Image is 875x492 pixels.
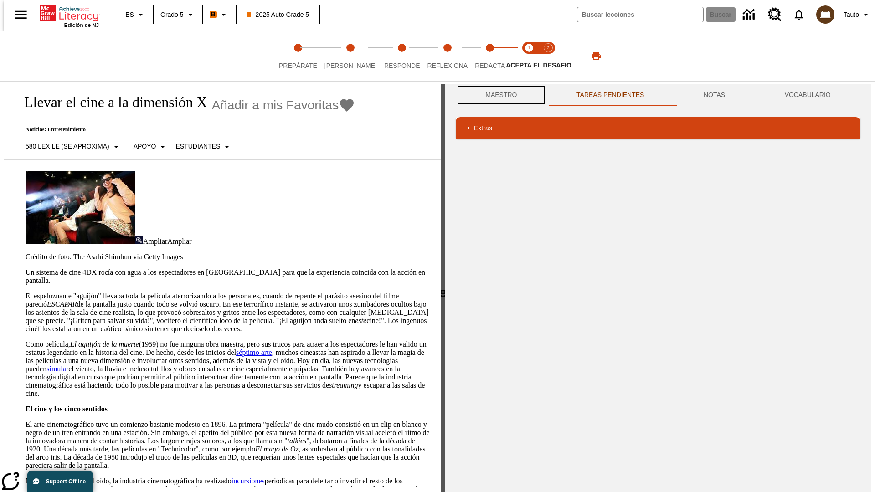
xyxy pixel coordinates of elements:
div: Portada [40,3,99,28]
a: Centro de información [737,2,762,27]
span: Edición de NJ [64,22,99,28]
p: Extras [474,123,492,133]
div: Pulsa la tecla de intro o la barra espaciadora y luego presiona las flechas de derecha e izquierd... [441,84,445,492]
p: Como película, (1959) no fue ninguna obra maestra, pero sus trucos para atraer a los espectadores... [26,340,430,398]
p: 580 Lexile (Se aproxima) [26,142,109,151]
button: Imprimir [582,48,611,64]
span: ES [125,10,134,20]
span: Reflexiona [427,62,468,69]
button: Maestro [456,84,547,106]
button: TAREAS PENDIENTES [547,84,674,106]
div: reading [4,84,441,487]
button: Lenguaje: ES, Selecciona un idioma [121,6,150,23]
button: VOCABULARIO [755,84,860,106]
span: Tauto [844,10,859,20]
em: ESCAPAR [47,300,77,308]
button: Responde step 3 of 5 [377,31,427,81]
strong: El cine y los cinco sentidos [26,405,108,413]
p: El arte cinematográfico tuvo un comienzo bastante modesto en 1896. La primera "película" de cine ... [26,420,430,470]
span: Ampliar [167,237,191,245]
button: Tipo de apoyo, Apoyo [130,138,172,155]
p: Crédito de foto: The Asahi Shimbun vía Getty Images [26,253,430,261]
button: Abrir el menú lateral [7,1,34,28]
span: 2025 Auto Grade 5 [247,10,309,20]
p: El espeluznante "aguijón" llevaba toda la película aterrorizando a los personajes, cuando de repe... [26,292,430,333]
div: Instructional Panel Tabs [456,84,860,106]
input: Buscar campo [577,7,703,22]
span: Redacta [475,62,505,69]
button: Perfil/Configuración [840,6,875,23]
img: avatar image [816,5,834,24]
em: este [355,317,366,324]
a: incursiones [232,477,265,485]
button: Prepárate step 1 of 5 [272,31,324,81]
span: Grado 5 [160,10,184,20]
button: Boost El color de la clase es anaranjado. Cambiar el color de la clase. [206,6,233,23]
button: Acepta el desafío contesta step 2 of 2 [535,31,561,81]
span: B [211,9,216,20]
span: Support Offline [46,478,86,485]
span: ACEPTA EL DESAFÍO [506,61,571,69]
a: simular [46,365,68,373]
img: Ampliar [135,236,143,244]
button: NOTAS [674,84,755,106]
text: 1 [528,46,530,50]
img: El panel situado frente a los asientos rocía con agua nebulizada al feliz público en un cine equi... [26,171,135,244]
em: talkies [288,437,307,445]
button: Escoja un nuevo avatar [811,3,840,26]
button: Support Offline [27,471,93,492]
p: Un sistema de cine 4DX rocía con agua a los espectadores en [GEOGRAPHIC_DATA] para que la experie... [26,268,430,285]
button: Redacta step 5 of 5 [468,31,512,81]
button: Reflexiona step 4 of 5 [420,31,475,81]
text: 2 [547,46,549,50]
p: Apoyo [134,142,156,151]
button: Seleccionar estudiante [172,138,236,155]
em: El aguijón de la muerte [70,340,139,348]
button: Seleccione Lexile, 580 Lexile (Se aproxima) [22,138,125,155]
span: Prepárate [279,62,317,69]
span: [PERSON_NAME] [324,62,377,69]
em: El mago de Oz [255,445,299,453]
div: activity [445,84,871,492]
span: Ampliar [143,237,167,245]
em: streaming [329,381,358,389]
button: Añadir a mis Favoritas - Llevar el cine a la dimensión X [212,97,355,113]
p: Noticias: Entretenimiento [15,126,355,133]
div: Extras [456,117,860,139]
p: Estudiantes [175,142,220,151]
a: séptimo arte [236,348,272,356]
span: Responde [384,62,420,69]
h1: Llevar el cine a la dimensión X [15,94,207,111]
button: Lee step 2 of 5 [317,31,384,81]
button: Acepta el desafío lee step 1 of 2 [516,31,542,81]
button: Grado: Grado 5, Elige un grado [157,6,200,23]
a: Centro de recursos, Se abrirá en una pestaña nueva. [762,2,787,27]
a: Notificaciones [787,3,811,26]
span: Añadir a mis Favoritas [212,98,339,113]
